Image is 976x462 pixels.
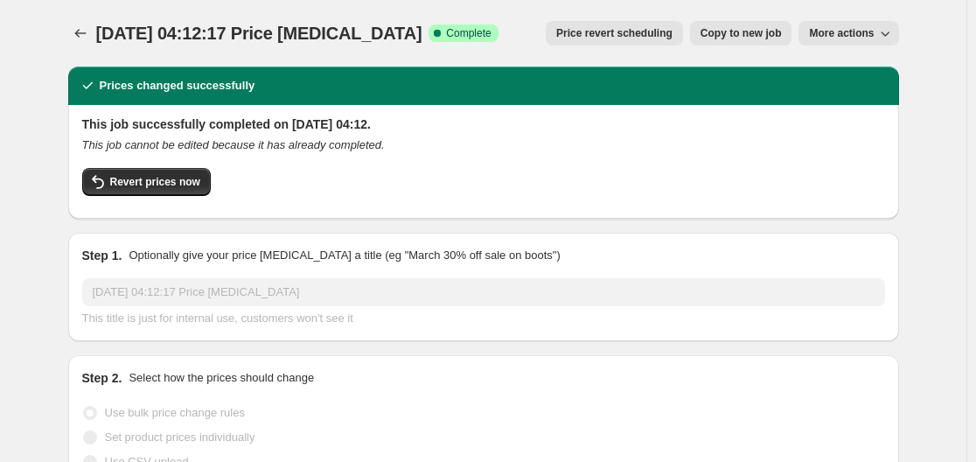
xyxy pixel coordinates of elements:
h2: Step 2. [82,369,122,387]
button: Copy to new job [690,21,792,45]
span: Copy to new job [701,26,782,40]
p: Select how the prices should change [129,369,314,387]
button: Price change jobs [68,21,93,45]
h2: Step 1. [82,247,122,264]
input: 30% off holiday sale [82,278,885,306]
button: Price revert scheduling [546,21,683,45]
span: Set product prices individually [105,430,255,444]
span: [DATE] 04:12:17 Price [MEDICAL_DATA] [96,24,422,43]
span: Use bulk price change rules [105,406,245,419]
span: Revert prices now [110,175,200,189]
button: Revert prices now [82,168,211,196]
span: Price revert scheduling [556,26,673,40]
h2: This job successfully completed on [DATE] 04:12. [82,115,885,133]
i: This job cannot be edited because it has already completed. [82,138,385,151]
span: Complete [446,26,491,40]
button: More actions [798,21,898,45]
p: Optionally give your price [MEDICAL_DATA] a title (eg "March 30% off sale on boots") [129,247,560,264]
span: More actions [809,26,874,40]
h2: Prices changed successfully [100,77,255,94]
span: This title is just for internal use, customers won't see it [82,311,353,325]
